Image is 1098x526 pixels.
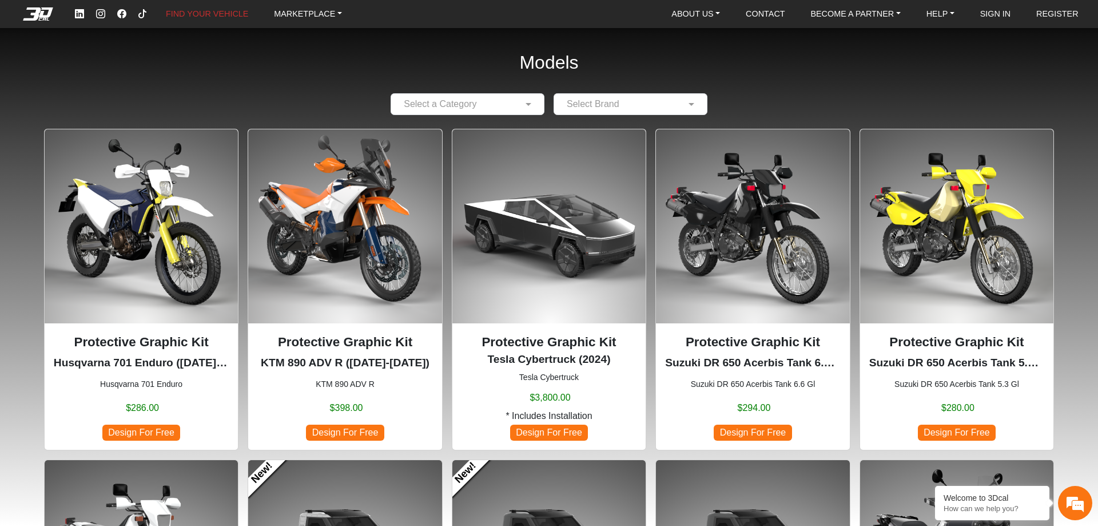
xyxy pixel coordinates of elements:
[77,338,148,374] div: FAQs
[269,5,347,23] a: MARKETPLACE
[860,129,1053,323] img: DR 650Acerbis Tank 5.3 Gl1996-2024
[944,504,1041,513] p: How can we help you?
[6,358,77,366] span: Conversation
[257,333,432,352] p: Protective Graphic Kit
[452,129,646,450] div: Tesla Cybertruck
[44,129,238,450] div: Husqvarna 701 Enduro
[248,129,442,450] div: KTM 890 ADV R
[13,59,30,76] div: Navigation go back
[6,298,218,338] textarea: Type your message and hit 'Enter'
[714,425,791,440] span: Design For Free
[188,6,215,33] div: Minimize live chat window
[54,355,229,371] p: Husqvarna 701 Enduro (2016-2024)
[510,425,588,440] span: Design For Free
[54,378,229,390] small: Husqvarna 701 Enduro
[869,355,1044,371] p: Suzuki DR 650 Acerbis Tank 5.3 Gl (1996-2024)
[462,333,636,352] p: Protective Graphic Kit
[519,37,578,89] h2: Models
[944,493,1041,503] div: Welcome to 3Dcal
[147,338,218,374] div: Articles
[655,129,850,450] div: Suzuki DR 650 Acerbis Tank 6.6 Gl
[667,5,725,23] a: ABOUT US
[257,378,432,390] small: KTM 890 ADV R
[665,378,840,390] small: Suzuki DR 650 Acerbis Tank 6.6 Gl
[741,5,789,23] a: CONTACT
[530,391,570,405] span: $3,800.00
[248,129,441,323] img: 890 ADV R null2023-2025
[506,409,592,423] span: * Includes Installation
[102,425,180,440] span: Design For Free
[45,129,238,323] img: 701 Enduronull2016-2024
[330,401,363,415] span: $398.00
[462,371,636,383] small: Tesla Cybertruck
[462,351,636,368] p: Tesla Cybertruck (2024)
[161,5,253,23] a: FIND YOUR VEHICLE
[806,5,905,23] a: BECOME A PARTNER
[77,60,209,75] div: Chat with us now
[443,450,489,497] a: New!
[665,355,840,371] p: Suzuki DR 650 Acerbis Tank 6.6 Gl (1996-2024)
[126,401,159,415] span: $286.00
[54,333,229,352] p: Protective Graphic Kit
[922,5,959,23] a: HELP
[738,401,771,415] span: $294.00
[869,333,1044,352] p: Protective Graphic Kit
[66,135,158,243] span: We're online!
[239,450,285,497] a: New!
[941,401,974,415] span: $280.00
[1032,5,1083,23] a: REGISTER
[665,333,840,352] p: Protective Graphic Kit
[452,129,646,323] img: Cybertrucknull2024
[257,355,432,371] p: KTM 890 ADV R (2023-2025)
[656,129,849,323] img: DR 650Acerbis Tank 6.6 Gl1996-2024
[976,5,1016,23] a: SIGN IN
[869,378,1044,390] small: Suzuki DR 650 Acerbis Tank 5.3 Gl
[918,425,996,440] span: Design For Free
[306,425,384,440] span: Design For Free
[860,129,1054,450] div: Suzuki DR 650 Acerbis Tank 5.3 Gl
